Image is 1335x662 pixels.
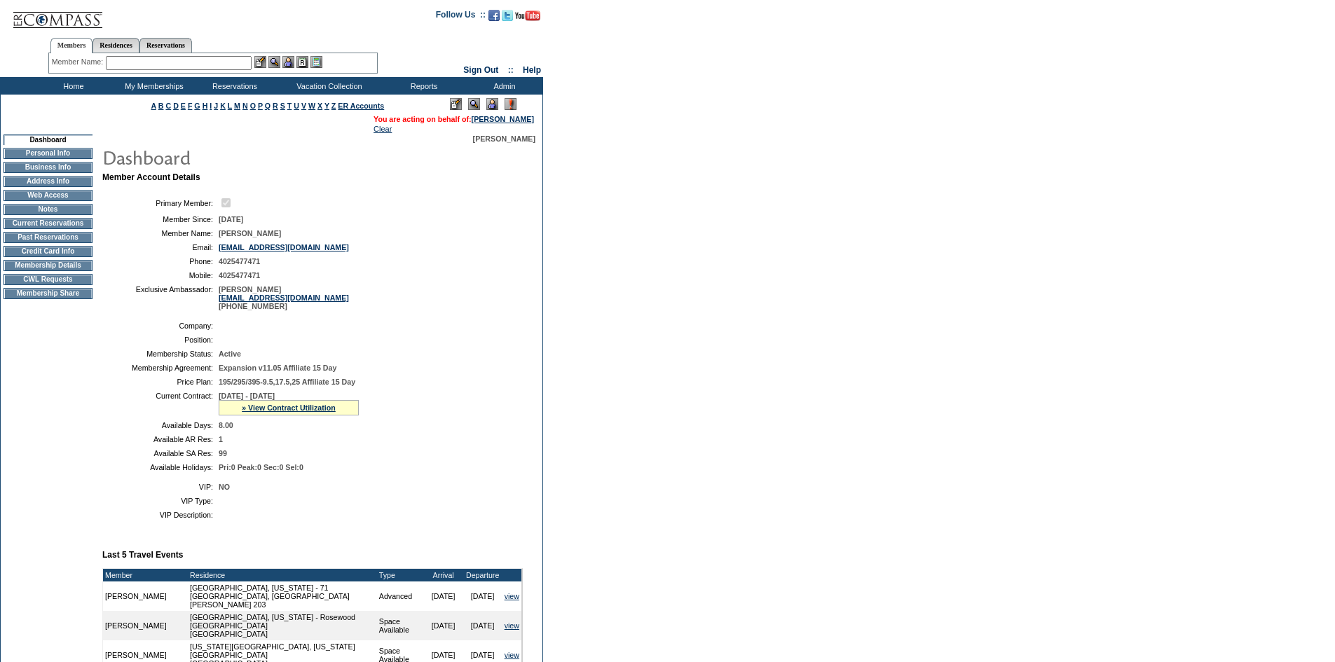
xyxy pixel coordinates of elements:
[472,115,534,123] a: [PERSON_NAME]
[108,463,213,471] td: Available Holidays:
[102,172,200,182] b: Member Account Details
[219,229,281,237] span: [PERSON_NAME]
[436,8,486,25] td: Follow Us ::
[219,392,275,400] span: [DATE] - [DATE]
[488,10,500,21] img: Become our fan on Facebook
[4,190,93,201] td: Web Access
[220,102,226,110] a: K
[219,350,241,358] span: Active
[294,102,299,110] a: U
[377,581,424,611] td: Advanced
[219,364,336,372] span: Expansion v11.05 Affiliate 15 Day
[523,65,541,75] a: Help
[219,378,355,386] span: 195/295/395-9.5,17.5,25 Affiliate 15 Day
[463,569,502,581] td: Departure
[4,260,93,271] td: Membership Details
[4,135,93,145] td: Dashboard
[4,274,93,285] td: CWL Requests
[112,77,193,95] td: My Memberships
[377,611,424,640] td: Space Available
[4,148,93,159] td: Personal Info
[331,102,336,110] a: Z
[4,246,93,257] td: Credit Card Info
[424,569,463,581] td: Arrival
[139,38,192,53] a: Reservations
[108,378,213,386] td: Price Plan:
[273,77,382,95] td: Vacation Collection
[108,322,213,330] td: Company:
[374,125,392,133] a: Clear
[108,271,213,280] td: Mobile:
[508,65,514,75] span: ::
[103,581,188,611] td: [PERSON_NAME]
[219,421,233,429] span: 8.00
[108,196,213,209] td: Primary Member:
[108,435,213,443] td: Available AR Res:
[505,592,519,600] a: view
[324,102,329,110] a: Y
[108,497,213,505] td: VIP Type:
[310,56,322,68] img: b_calculator.gif
[108,449,213,457] td: Available SA Res:
[228,102,232,110] a: L
[254,56,266,68] img: b_edit.gif
[188,569,377,581] td: Residence
[287,102,292,110] a: T
[234,102,240,110] a: M
[4,204,93,215] td: Notes
[463,581,502,611] td: [DATE]
[4,288,93,299] td: Membership Share
[424,581,463,611] td: [DATE]
[102,143,382,171] img: pgTtlDashboard.gif
[165,102,171,110] a: C
[108,285,213,310] td: Exclusive Ambassador:
[505,621,519,630] a: view
[151,102,156,110] a: A
[108,243,213,251] td: Email:
[158,102,164,110] a: B
[103,611,188,640] td: [PERSON_NAME]
[488,14,500,22] a: Become our fan on Facebook
[108,257,213,266] td: Phone:
[50,38,93,53] a: Members
[265,102,271,110] a: Q
[219,257,260,266] span: 4025477471
[502,10,513,21] img: Follow us on Twitter
[486,98,498,110] img: Impersonate
[194,102,200,110] a: G
[505,98,516,110] img: Log Concern/Member Elevation
[219,449,227,457] span: 99
[203,102,208,110] a: H
[108,215,213,223] td: Member Since:
[280,102,285,110] a: S
[450,98,462,110] img: Edit Mode
[108,392,213,415] td: Current Contract:
[219,285,349,310] span: [PERSON_NAME] [PHONE_NUMBER]
[32,77,112,95] td: Home
[242,102,248,110] a: N
[4,162,93,173] td: Business Info
[505,651,519,659] a: view
[308,102,315,110] a: W
[219,463,303,471] span: Pri:0 Peak:0 Sec:0 Sel:0
[188,611,377,640] td: [GEOGRAPHIC_DATA], [US_STATE] - Rosewood [GEOGRAPHIC_DATA] [GEOGRAPHIC_DATA]
[515,14,540,22] a: Subscribe to our YouTube Channel
[258,102,263,110] a: P
[108,336,213,344] td: Position:
[374,115,534,123] span: You are acting on behalf of:
[108,350,213,358] td: Membership Status:
[502,14,513,22] a: Follow us on Twitter
[424,611,463,640] td: [DATE]
[214,102,218,110] a: J
[52,56,106,68] div: Member Name:
[108,421,213,429] td: Available Days:
[93,38,139,53] a: Residences
[108,511,213,519] td: VIP Description:
[181,102,186,110] a: E
[296,56,308,68] img: Reservations
[4,232,93,243] td: Past Reservations
[463,77,543,95] td: Admin
[282,56,294,68] img: Impersonate
[219,294,349,302] a: [EMAIL_ADDRESS][DOMAIN_NAME]
[108,483,213,491] td: VIP:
